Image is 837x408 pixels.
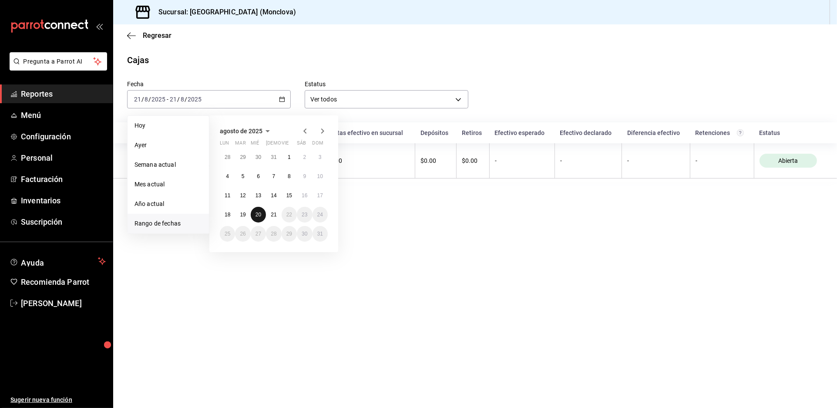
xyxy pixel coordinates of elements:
abbr: 2 de agosto de 2025 [303,154,306,160]
abbr: 11 de agosto de 2025 [225,192,230,199]
button: 15 de agosto de 2025 [282,188,297,203]
abbr: 5 de agosto de 2025 [242,173,245,179]
abbr: 31 de julio de 2025 [271,154,276,160]
button: 4 de agosto de 2025 [220,169,235,184]
span: Reportes [21,88,106,100]
div: $0.00 [420,157,451,164]
abbr: 29 de julio de 2025 [240,154,245,160]
button: 2 de agosto de 2025 [297,149,312,165]
div: Cajas [127,54,149,67]
div: Retenciones [695,129,749,136]
span: Ayer [134,141,202,150]
span: Regresar [143,31,171,40]
input: -- [144,96,148,103]
label: Estatus [305,81,468,88]
button: 14 de agosto de 2025 [266,188,281,203]
abbr: 18 de agosto de 2025 [225,212,230,218]
button: agosto de 2025 [220,126,273,136]
span: Abierta [775,157,801,164]
button: 5 de agosto de 2025 [235,169,250,184]
div: - [495,157,549,164]
span: Personal [21,152,106,164]
abbr: 27 de agosto de 2025 [255,231,261,237]
abbr: 26 de agosto de 2025 [240,231,245,237]
button: 13 de agosto de 2025 [251,188,266,203]
button: 6 de agosto de 2025 [251,169,266,184]
span: Hoy [134,121,202,130]
span: Mes actual [134,180,202,189]
abbr: 16 de agosto de 2025 [302,192,307,199]
abbr: 4 de agosto de 2025 [226,173,229,179]
abbr: 22 de agosto de 2025 [286,212,292,218]
span: Semana actual [134,160,202,169]
abbr: 9 de agosto de 2025 [303,173,306,179]
span: Sugerir nueva función [10,395,106,405]
span: Pregunta a Parrot AI [24,57,94,66]
span: / [141,96,144,103]
button: 8 de agosto de 2025 [282,169,297,184]
span: Año actual [134,199,202,209]
button: 17 de agosto de 2025 [313,188,328,203]
button: 30 de agosto de 2025 [297,226,312,242]
span: / [148,96,151,103]
span: [PERSON_NAME] [21,297,106,309]
span: agosto de 2025 [220,128,262,135]
abbr: 12 de agosto de 2025 [240,192,245,199]
button: 7 de agosto de 2025 [266,169,281,184]
button: 18 de agosto de 2025 [220,207,235,223]
input: ---- [187,96,202,103]
div: Efectivo esperado [494,129,549,136]
abbr: 19 de agosto de 2025 [240,212,245,218]
span: / [177,96,180,103]
span: Ayuda [21,256,94,266]
abbr: 29 de agosto de 2025 [286,231,292,237]
abbr: 23 de agosto de 2025 [302,212,307,218]
div: - [696,157,749,164]
div: $0.00 [462,157,484,164]
a: Pregunta a Parrot AI [6,63,107,72]
button: 29 de agosto de 2025 [282,226,297,242]
div: $0.00 [326,157,410,164]
input: -- [169,96,177,103]
button: 29 de julio de 2025 [235,149,250,165]
abbr: lunes [220,140,229,149]
div: Ventas efectivo en sucursal [326,129,410,136]
div: - [627,157,685,164]
abbr: 21 de agosto de 2025 [271,212,276,218]
abbr: 1 de agosto de 2025 [288,154,291,160]
button: 28 de agosto de 2025 [266,226,281,242]
abbr: sábado [297,140,306,149]
button: 23 de agosto de 2025 [297,207,312,223]
abbr: 8 de agosto de 2025 [288,173,291,179]
button: 31 de julio de 2025 [266,149,281,165]
abbr: 15 de agosto de 2025 [286,192,292,199]
button: 30 de julio de 2025 [251,149,266,165]
abbr: martes [235,140,245,149]
abbr: 14 de agosto de 2025 [271,192,276,199]
span: Configuración [21,131,106,142]
abbr: 30 de julio de 2025 [255,154,261,160]
div: Depósitos [420,129,451,136]
button: Pregunta a Parrot AI [10,52,107,71]
button: 26 de agosto de 2025 [235,226,250,242]
h3: Sucursal: [GEOGRAPHIC_DATA] (Monclova) [151,7,296,17]
button: Regresar [127,31,171,40]
span: Recomienda Parrot [21,276,106,288]
abbr: 10 de agosto de 2025 [317,173,323,179]
span: Menú [21,109,106,121]
svg: Total de retenciones de propinas registradas [737,129,744,136]
abbr: jueves [266,140,317,149]
div: - [560,157,616,164]
button: 3 de agosto de 2025 [313,149,328,165]
div: Retiros [462,129,484,136]
button: 10 de agosto de 2025 [313,169,328,184]
button: 1 de agosto de 2025 [282,149,297,165]
abbr: 17 de agosto de 2025 [317,192,323,199]
button: 24 de agosto de 2025 [313,207,328,223]
abbr: viernes [282,140,289,149]
span: Facturación [21,173,106,185]
button: 9 de agosto de 2025 [297,169,312,184]
button: open_drawer_menu [96,23,103,30]
abbr: 28 de agosto de 2025 [271,231,276,237]
abbr: 20 de agosto de 2025 [255,212,261,218]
